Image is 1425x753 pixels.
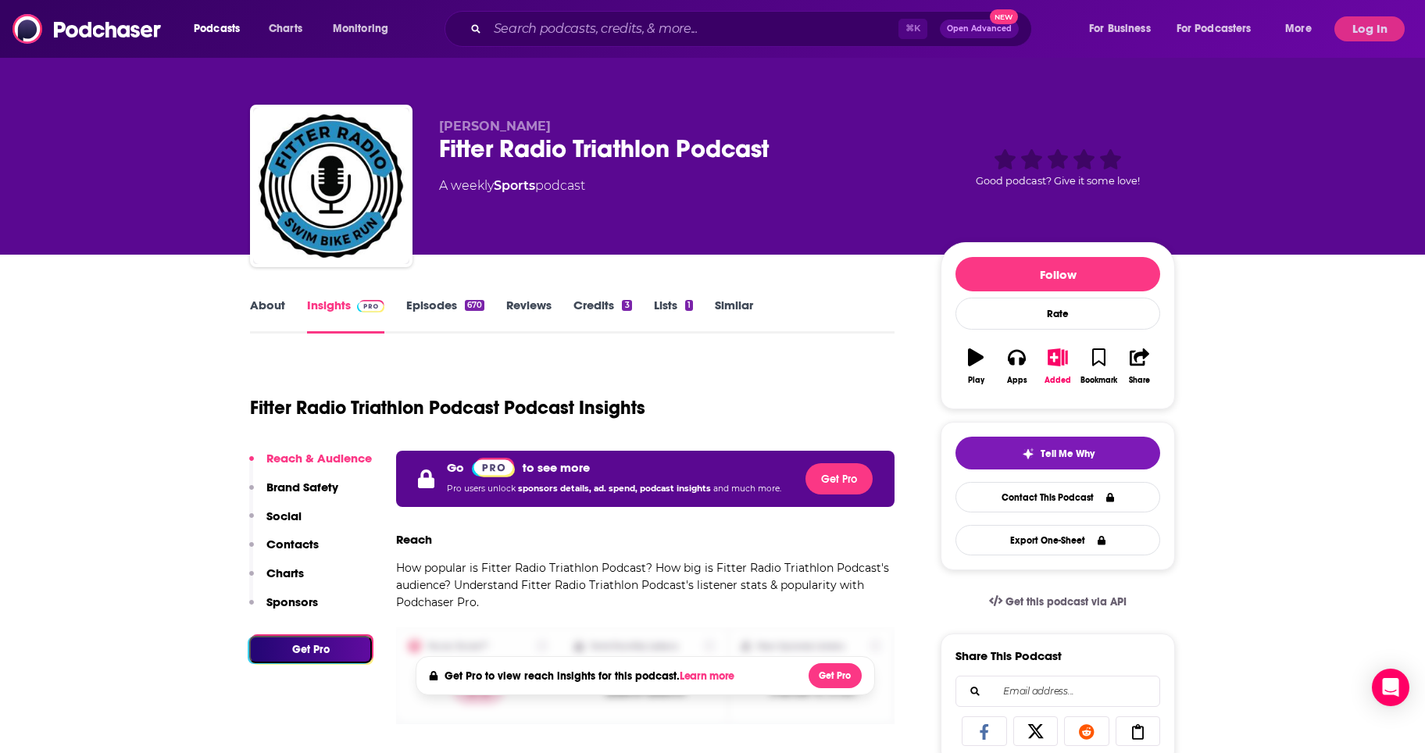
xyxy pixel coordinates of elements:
p: Brand Safety [266,480,338,494]
p: Sponsors [266,594,318,609]
span: Get this podcast via API [1005,595,1127,608]
span: Podcasts [194,18,240,40]
a: Copy Link [1116,716,1161,746]
h4: Get Pro to view reach insights for this podcast. [445,669,739,683]
span: Monitoring [333,18,388,40]
span: Open Advanced [947,25,1012,33]
div: 670 [465,300,484,311]
div: Search followers [955,676,1160,707]
button: Play [955,338,996,394]
div: 3 [622,300,631,311]
a: InsightsPodchaser Pro [307,298,384,334]
button: tell me why sparkleTell Me Why [955,437,1160,469]
h1: Fitter Radio Triathlon Podcast Podcast Insights [250,396,645,419]
h3: Share This Podcast [955,648,1062,663]
button: Export One-Sheet [955,525,1160,555]
a: Sports [494,178,535,193]
a: Similar [715,298,753,334]
button: Follow [955,257,1160,291]
img: Podchaser - Follow, Share and Rate Podcasts [12,14,162,44]
div: Search podcasts, credits, & more... [459,11,1047,47]
h3: Reach [396,532,432,547]
p: Social [266,509,302,523]
span: Tell Me Why [1041,448,1095,460]
div: Apps [1007,376,1027,385]
div: Added [1045,376,1071,385]
img: Podchaser Pro [472,458,515,477]
input: Search podcasts, credits, & more... [487,16,898,41]
button: Get Pro [805,463,873,494]
span: More [1285,18,1312,40]
span: New [990,9,1018,24]
span: sponsors details, ad. spend, podcast insights [518,484,713,494]
p: Contacts [266,537,319,551]
button: Added [1037,338,1078,394]
span: Charts [269,18,302,40]
input: Email address... [969,676,1147,706]
a: Reviews [506,298,552,334]
a: About [250,298,285,334]
button: Bookmark [1078,338,1119,394]
button: open menu [1078,16,1170,41]
div: Open Intercom Messenger [1372,669,1409,706]
button: open menu [1166,16,1274,41]
a: Episodes670 [406,298,484,334]
div: A weekly podcast [439,177,585,195]
img: Podchaser Pro [357,300,384,312]
img: tell me why sparkle [1022,448,1034,460]
p: Charts [266,566,304,580]
p: Reach & Audience [266,451,372,466]
img: Fitter Radio Triathlon Podcast [253,108,409,264]
a: Share on X/Twitter [1013,716,1059,746]
button: Charts [249,566,304,594]
a: Credits3 [573,298,631,334]
button: Open AdvancedNew [940,20,1019,38]
div: 1 [685,300,693,311]
button: Get Pro [249,636,372,663]
div: Rate [955,298,1160,330]
span: For Business [1089,18,1151,40]
button: Sponsors [249,594,318,623]
button: Social [249,509,302,537]
a: Get this podcast via API [977,583,1139,621]
p: How popular is Fitter Radio Triathlon Podcast? How big is Fitter Radio Triathlon Podcast's audien... [396,559,895,611]
button: Contacts [249,537,319,566]
div: Good podcast? Give it some love! [941,119,1175,216]
button: Apps [996,338,1037,394]
button: open menu [1274,16,1331,41]
div: Play [968,376,984,385]
button: open menu [322,16,409,41]
span: [PERSON_NAME] [439,119,551,134]
p: to see more [523,460,590,475]
a: Pro website [472,457,515,477]
div: Share [1129,376,1150,385]
a: Contact This Podcast [955,482,1160,512]
a: Share on Facebook [962,716,1007,746]
span: For Podcasters [1177,18,1252,40]
div: Bookmark [1080,376,1117,385]
a: Charts [259,16,312,41]
button: Learn more [680,670,739,683]
button: open menu [183,16,260,41]
button: Reach & Audience [249,451,372,480]
span: ⌘ K [898,19,927,39]
span: Good podcast? Give it some love! [976,175,1140,187]
p: Pro users unlock and much more. [447,477,781,501]
p: Go [447,460,464,475]
button: Brand Safety [249,480,338,509]
button: Share [1120,338,1160,394]
button: Log In [1334,16,1405,41]
a: Lists1 [654,298,693,334]
a: Share on Reddit [1064,716,1109,746]
button: Get Pro [809,663,862,688]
